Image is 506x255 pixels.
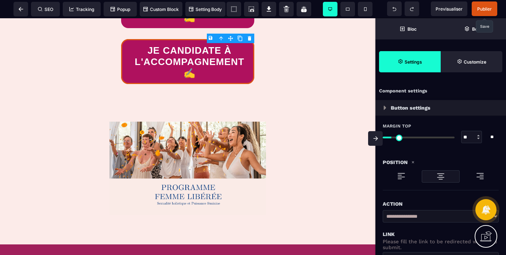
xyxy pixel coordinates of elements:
img: loading [397,172,406,180]
span: Open Style Manager [441,51,502,72]
span: Tracking [69,7,94,12]
span: Preview [431,1,467,16]
div: Link [383,230,499,239]
div: Action [383,199,499,208]
img: loading [436,172,445,181]
span: Previsualiser [436,6,463,12]
div: Component settings [375,84,506,98]
button: JE CANDIDATE À L'ACCOMPAGNEMENT ✍️ [121,21,254,66]
span: Setting Body [189,7,222,12]
span: Settings [379,51,441,72]
p: Button settings [391,103,430,112]
img: loading [411,160,415,164]
span: SEO [38,7,53,12]
strong: Settings [405,59,422,65]
span: Publier [477,6,492,12]
span: Open Blocks [375,18,441,39]
strong: Body [472,26,483,32]
span: Screenshot [244,2,259,16]
span: View components [227,2,241,16]
p: Please fill the link to be redirected when you submit. [383,239,499,250]
img: loading [476,172,484,180]
p: Position [383,158,407,167]
img: loading [383,106,386,110]
span: Popup [111,7,130,12]
strong: Bloc [407,26,417,32]
img: ed14aacb606d67a9cf544a5c1e8e6a0c_ec047b5cc73a4f3edb5e9d17ec209f1f_681dc2f7d69f8_PresentationModul... [109,103,266,197]
strong: Customize [464,59,486,65]
span: Custom Block [143,7,179,12]
span: Open Layer Manager [441,18,506,39]
span: Margin Top [383,123,411,129]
